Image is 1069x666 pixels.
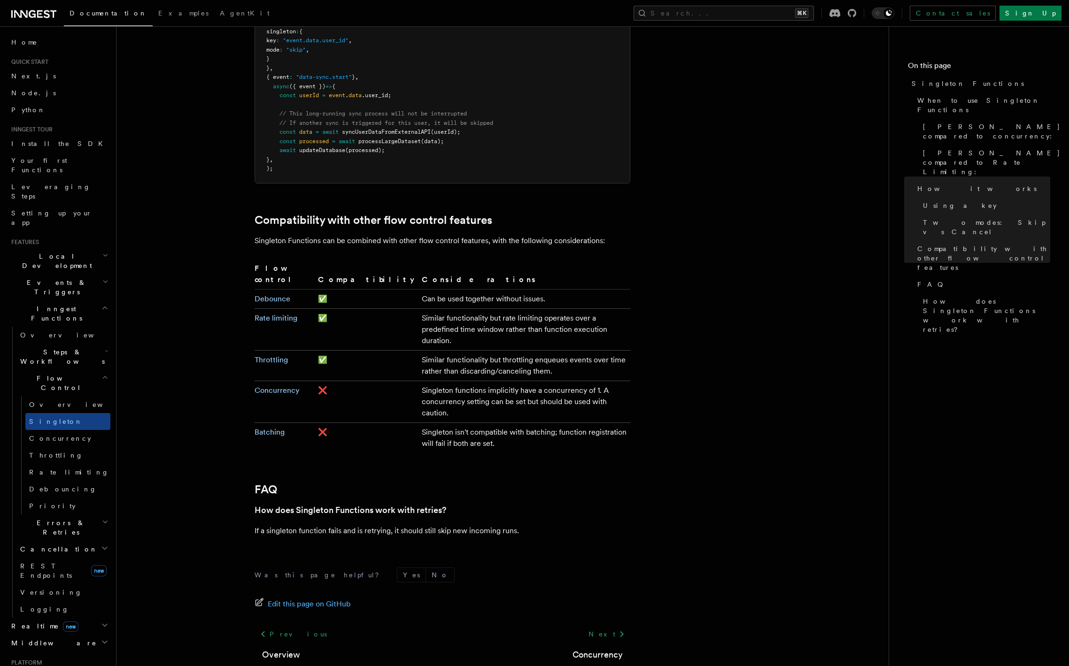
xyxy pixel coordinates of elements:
[8,300,110,327] button: Inngest Functions
[923,201,997,210] span: Using a key
[397,568,426,582] button: Yes
[418,308,630,350] td: Similar functionality but rate limiting operates over a predefined time window rather than functi...
[418,381,630,422] td: Singleton functions implicitly have a concurrency of 1. A concurrency setting can be set but shou...
[322,129,339,135] span: await
[8,126,53,133] span: Inngest tour
[153,3,214,25] a: Examples
[923,122,1061,141] span: [PERSON_NAME] compared to concurrency:
[314,381,418,422] td: ❌
[279,46,283,53] span: :
[431,129,460,135] span: (userId);
[917,244,1050,272] span: Compatibility with other flow control features
[917,96,1050,115] span: When to use Singleton Functions
[418,422,630,453] td: Singleton isn't compatible with batching; function registration will fail if both are set.
[16,370,110,396] button: Flow Control
[255,597,351,611] a: Edit this page on GitHub
[919,118,1050,145] a: [PERSON_NAME] compared to concurrency:
[255,626,332,643] a: Previous
[20,562,72,579] span: REST Endpoints
[8,278,102,297] span: Events & Triggers
[289,83,325,90] span: ({ event })
[16,558,110,584] a: REST Endpointsnew
[910,6,996,21] a: Contact sales
[29,502,76,510] span: Priority
[8,304,101,323] span: Inngest Functions
[29,435,91,442] span: Concurrency
[16,518,102,537] span: Errors & Retries
[16,601,110,618] a: Logging
[25,481,110,498] a: Debouncing
[999,6,1061,21] a: Sign Up
[325,83,332,90] span: =>
[268,597,351,611] span: Edit this page on GitHub
[314,308,418,350] td: ✅
[262,648,300,661] a: Overview
[11,209,92,226] span: Setting up your app
[345,147,385,153] span: (processed);
[316,129,319,135] span: =
[29,485,97,493] span: Debouncing
[276,37,279,44] span: :
[16,396,110,514] div: Flow Control
[289,74,293,80] span: :
[917,280,948,289] span: FAQ
[16,374,102,392] span: Flow Control
[279,138,296,145] span: const
[914,276,1050,293] a: FAQ
[266,37,276,44] span: key
[255,504,446,517] a: How does Singleton Functions work with retries?
[255,214,492,227] a: Compatibility with other flow control features
[20,331,117,339] span: Overview
[29,468,109,476] span: Rate limiting
[273,83,289,90] span: async
[299,92,319,99] span: userId
[64,3,153,26] a: Documentation
[299,28,302,35] span: {
[345,92,349,99] span: .
[255,234,630,247] p: Singleton Functions can be combined with other flow control features, with the following consider...
[329,92,345,99] span: event
[20,589,82,596] span: Versioning
[314,422,418,453] td: ❌
[914,180,1050,197] a: How it works
[296,74,352,80] span: "data-sync.start"
[255,355,288,364] a: Throttling
[158,9,209,17] span: Examples
[919,214,1050,240] a: Two modes: Skip vs Cancel
[8,327,110,618] div: Inngest Functions
[266,28,296,35] span: singleton
[908,75,1050,92] a: Singleton Functions
[8,58,48,66] span: Quick start
[299,129,312,135] span: data
[8,205,110,231] a: Setting up your app
[11,89,56,97] span: Node.js
[358,138,421,145] span: processLargeDataset
[914,92,1050,118] a: When to use Singleton Functions
[270,65,273,71] span: ,
[25,498,110,514] a: Priority
[8,635,110,651] button: Middleware
[919,293,1050,338] a: How does Singleton Functions work with retries?
[8,68,110,84] a: Next.js
[25,430,110,447] a: Concurrency
[11,183,91,200] span: Leveraging Steps
[286,46,306,53] span: "skip"
[255,314,297,322] a: Rate limiting
[917,184,1037,193] span: How it works
[16,544,98,554] span: Cancellation
[8,621,78,631] span: Realtime
[919,197,1050,214] a: Using a key
[908,60,1050,75] h4: On this page
[270,156,273,163] span: ,
[314,262,418,290] th: Compatibility
[279,110,467,117] span: // This long-running sync process will not be interrupted
[25,464,110,481] a: Rate limiting
[418,350,630,381] td: Similar functionality but throttling enqueues events over time rather than discarding/canceling t...
[11,106,46,114] span: Python
[314,289,418,308] td: ✅
[11,140,108,147] span: Install the SDK
[418,289,630,308] td: Can be used together without issues.
[362,92,391,99] span: .user_id;
[29,401,126,408] span: Overview
[923,148,1061,176] span: [PERSON_NAME] compared to Rate Limiting:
